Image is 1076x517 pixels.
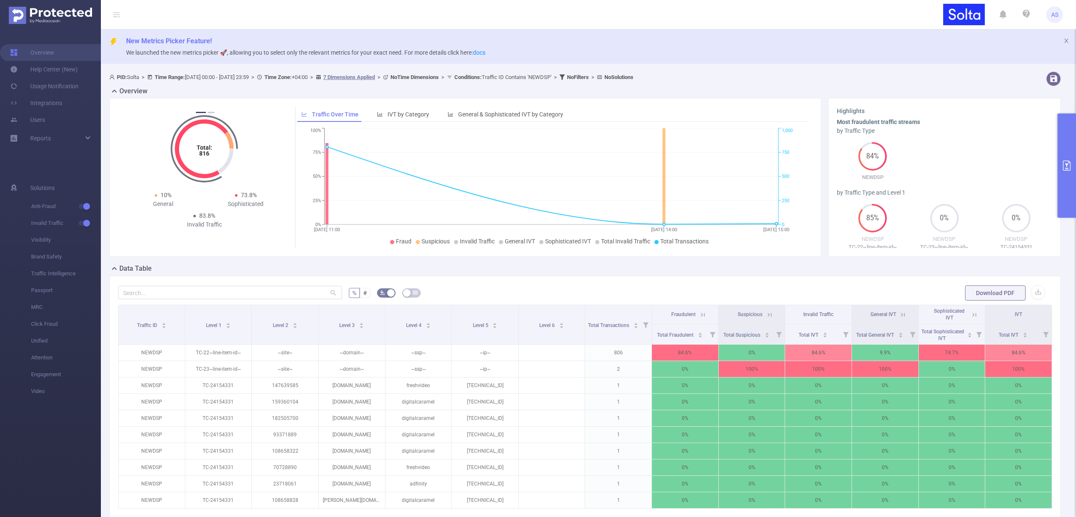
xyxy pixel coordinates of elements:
[185,443,252,459] p: TC-24154331
[385,476,452,492] p: adfinity
[965,285,1026,301] button: Download PDF
[323,74,375,80] u: 7 Dimensions Applied
[109,74,117,80] i: icon: user
[698,331,703,336] div: Sort
[385,427,452,443] p: digitalcaramel
[852,427,918,443] p: 0%
[426,322,430,324] i: icon: caret-up
[601,238,650,245] span: Total Invalid Traffic
[738,311,762,317] span: Suspicious
[161,322,166,327] div: Sort
[118,286,342,299] input: Search...
[652,476,718,492] p: 0%
[782,150,789,155] tspan: 750
[985,427,1052,443] p: 0%
[119,492,185,508] p: NEWDSP
[199,150,209,157] tspan: 816
[314,227,340,232] tspan: [DATE] 11:00
[155,74,185,80] b: Time Range:
[10,44,54,61] a: Overview
[898,331,903,336] div: Sort
[439,74,447,80] span: >
[359,325,364,327] i: icon: caret-down
[852,377,918,393] p: 0%
[719,476,785,492] p: 0%
[980,243,1052,251] p: TC-24154331
[652,361,718,377] p: 0%
[585,394,651,410] p: 1
[119,427,185,443] p: NEWDSP
[458,111,563,118] span: General & Sophisticated IVT by Category
[852,459,918,475] p: 0%
[31,215,101,232] span: Invalid Traffic
[30,135,51,142] span: Reports
[196,112,206,113] button: 1
[385,410,452,426] p: digitalcaramel
[31,198,101,215] span: Anti-Fraud
[1063,38,1069,44] i: icon: close
[985,476,1052,492] p: 0%
[119,443,185,459] p: NEWDSP
[1051,6,1058,23] span: AS
[185,345,252,361] p: TC-22~line-item-id~
[119,345,185,361] p: NEWDSP
[837,243,909,251] p: TC-22~line-item-id~
[426,325,430,327] i: icon: caret-down
[999,332,1020,338] span: Total IVT
[385,361,452,377] p: ~ssp~
[539,322,556,328] span: Level 6
[671,311,696,317] span: Fraudulent
[585,476,651,492] p: 1
[448,111,454,117] i: icon: bar-chart
[852,410,918,426] p: 0%
[652,377,718,393] p: 0%
[385,345,452,361] p: ~ssp~
[385,443,452,459] p: digitalcaramel
[719,410,785,426] p: 0%
[452,459,518,475] p: [TECHNICAL_ID]
[803,311,833,317] span: Invalid Traffic
[319,427,385,443] p: [DOMAIN_NAME]
[252,476,318,492] p: 23718061
[967,331,972,336] div: Sort
[413,290,418,295] i: icon: table
[30,179,55,196] span: Solutions
[293,322,297,324] i: icon: caret-up
[837,173,909,182] p: NEWDSP
[719,345,785,361] p: 0%
[505,238,535,245] span: General IVT
[163,220,246,229] div: Invalid Traffic
[454,74,482,80] b: Conditions :
[840,324,852,344] i: Filter menu
[852,394,918,410] p: 0%
[252,394,318,410] p: 159360104
[185,361,252,377] p: TC-23~line-item-id~
[10,61,78,78] a: Help Center (New)
[852,443,918,459] p: 0%
[852,345,918,361] p: 9.9%
[870,311,896,317] span: General IVT
[126,37,212,45] span: New Metrics Picker Feature!
[652,492,718,508] p: 0%
[252,459,318,475] p: 70728890
[919,377,985,393] p: 0%
[396,238,411,245] span: Fraud
[719,492,785,508] p: 0%
[493,322,497,324] i: icon: caret-up
[1040,324,1052,344] i: Filter menu
[858,153,887,160] span: 84%
[252,410,318,426] p: 182505700
[452,410,518,426] p: [TECHNICAL_ID]
[823,331,828,334] i: icon: caret-up
[359,322,364,324] i: icon: caret-up
[377,111,383,117] i: icon: bar-chart
[588,322,630,328] span: Total Transactions
[139,74,147,80] span: >
[698,334,702,337] i: icon: caret-down
[785,394,852,410] p: 0%
[460,238,495,245] span: Invalid Traffic
[799,332,820,338] span: Total IVT
[652,345,718,361] p: 84.6%
[652,427,718,443] p: 0%
[375,74,383,80] span: >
